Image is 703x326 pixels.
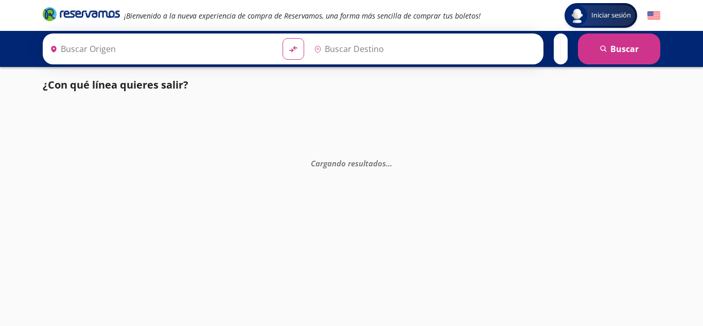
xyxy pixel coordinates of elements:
input: Buscar Destino [310,36,538,62]
span: . [386,158,388,168]
button: Buscar [578,33,660,64]
em: Cargando resultados [311,158,392,168]
button: English [647,9,660,22]
span: . [388,158,390,168]
p: ¿Con qué línea quieres salir? [43,77,188,93]
span: Iniciar sesión [587,10,635,21]
a: Brand Logo [43,6,120,25]
span: . [390,158,392,168]
input: Buscar Origen [46,36,274,62]
i: Brand Logo [43,6,120,22]
em: ¡Bienvenido a la nueva experiencia de compra de Reservamos, una forma más sencilla de comprar tus... [124,11,481,21]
